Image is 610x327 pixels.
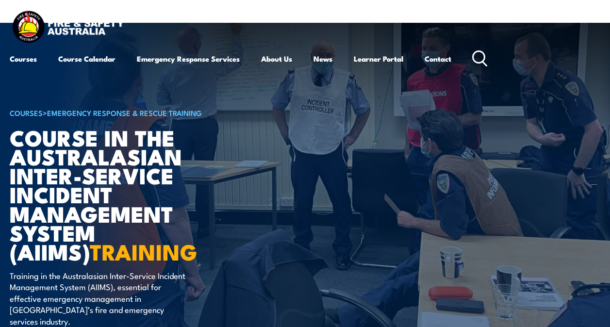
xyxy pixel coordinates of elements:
a: About Us [261,47,292,70]
a: COURSES [10,107,43,118]
a: Contact [425,47,451,70]
a: Emergency Response Services [137,47,240,70]
a: Learner Portal [354,47,403,70]
h1: Course in the Australasian Inter-service Incident Management System (AIIMS) [10,128,249,261]
a: News [313,47,332,70]
a: Course Calendar [58,47,115,70]
h6: > [10,107,249,118]
a: Courses [10,47,37,70]
a: Emergency Response & Rescue Training [47,107,202,118]
p: Training in the Australasian Inter-Service Incident Management System (AIIMS), essential for effe... [10,270,187,327]
strong: TRAINING [90,234,198,268]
